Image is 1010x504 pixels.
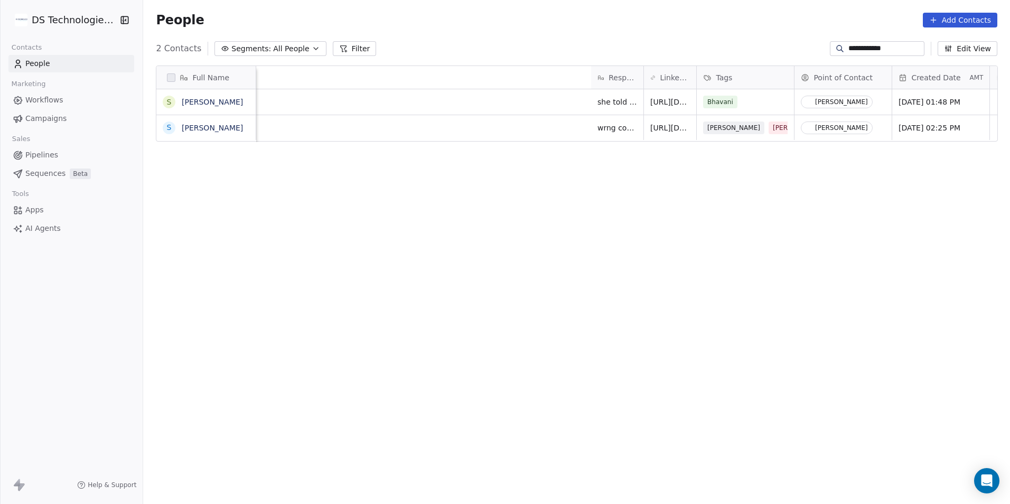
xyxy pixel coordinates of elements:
[938,41,997,56] button: Edit View
[25,58,50,69] span: People
[333,41,377,56] button: Filter
[609,72,637,83] span: Response
[70,169,91,179] span: Beta
[8,220,134,237] a: AI Agents
[911,72,960,83] span: Created Date
[899,97,983,107] span: [DATE] 01:48 PM
[8,146,134,164] a: Pipelines
[644,66,696,89] div: LinkedIn URL
[8,165,134,182] a: SequencesBeta
[25,168,66,179] span: Sequences
[815,124,868,132] div: [PERSON_NAME]
[182,124,243,132] a: [PERSON_NAME]
[25,150,58,161] span: Pipelines
[7,40,46,55] span: Contacts
[969,73,983,82] span: AMT
[32,13,117,27] span: DS Technologies Inc
[7,186,33,202] span: Tools
[815,98,868,106] div: [PERSON_NAME]
[716,72,732,83] span: Tags
[156,42,201,55] span: 2 Contacts
[8,91,134,109] a: Workflows
[8,55,134,72] a: People
[703,122,764,134] span: [PERSON_NAME]
[923,13,997,27] button: Add Contacts
[697,66,794,89] div: Tags
[794,66,892,89] div: Point of Contact
[650,98,733,106] a: [URL][DOMAIN_NAME]
[769,122,830,134] span: [PERSON_NAME]
[813,72,873,83] span: Point of Contact
[899,123,983,133] span: [DATE] 02:25 PM
[25,95,63,106] span: Workflows
[597,97,637,107] span: she told me that they are the right people suraj and [PERSON_NAME] and there is no point to work ...
[273,43,309,54] span: All People
[703,96,737,108] span: Bhavani
[660,72,690,83] span: LinkedIn URL
[15,14,27,26] img: DS%20Updated%20Logo.jpg
[156,66,256,89] div: Full Name
[25,204,44,216] span: Apps
[591,66,643,89] div: Response
[156,12,204,28] span: People
[77,481,136,489] a: Help & Support
[597,123,637,133] span: wrng contact and not in same compy
[88,481,136,489] span: Help & Support
[156,89,256,484] div: grid
[7,131,35,147] span: Sales
[231,43,271,54] span: Segments:
[8,201,134,219] a: Apps
[167,97,172,108] div: S
[25,113,67,124] span: Campaigns
[167,122,172,133] div: S
[650,124,733,132] a: [URL][DOMAIN_NAME]
[192,72,229,83] span: Full Name
[8,110,134,127] a: Campaigns
[974,468,999,493] div: Open Intercom Messenger
[25,223,61,234] span: AI Agents
[7,76,50,92] span: Marketing
[892,66,989,89] div: Created DateAMT
[182,98,243,106] a: [PERSON_NAME]
[13,11,113,29] button: DS Technologies Inc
